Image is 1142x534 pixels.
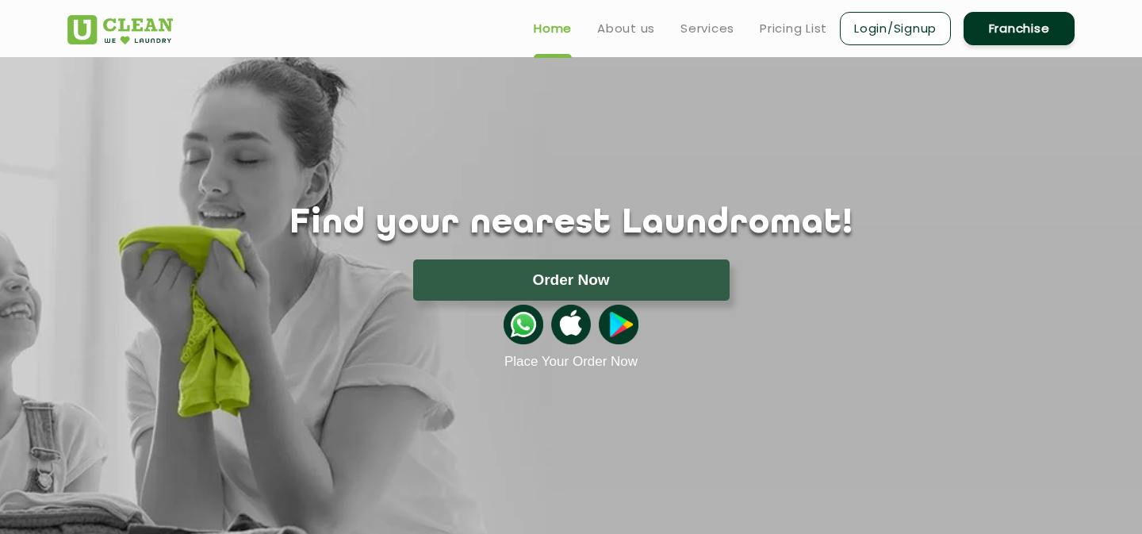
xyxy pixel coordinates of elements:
button: Order Now [413,259,730,301]
a: Franchise [964,12,1075,45]
img: playstoreicon.png [599,305,638,344]
img: whatsappicon.png [504,305,543,344]
a: Place Your Order Now [504,354,638,370]
a: Login/Signup [840,12,951,45]
img: UClean Laundry and Dry Cleaning [67,15,173,44]
h1: Find your nearest Laundromat! [56,204,1086,244]
a: Services [680,19,734,38]
a: About us [597,19,655,38]
img: apple-icon.png [551,305,591,344]
a: Home [534,19,572,38]
a: Pricing List [760,19,827,38]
